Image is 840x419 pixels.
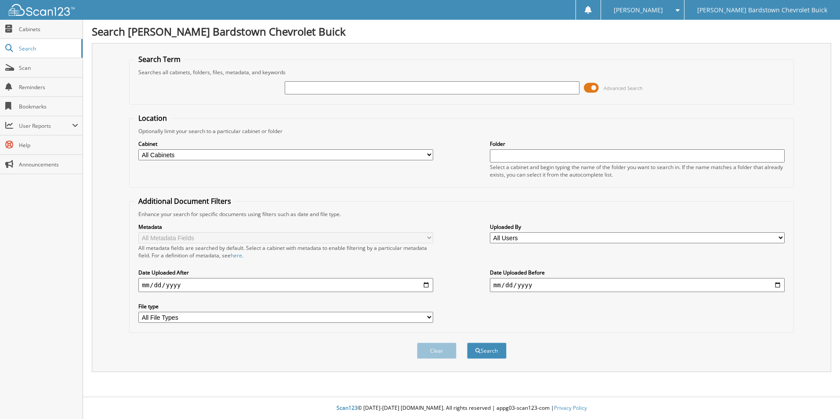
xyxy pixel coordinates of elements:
div: Enhance your search for specific documents using filters such as date and file type. [134,210,789,218]
legend: Location [134,113,171,123]
div: All metadata fields are searched by default. Select a cabinet with metadata to enable filtering b... [138,244,433,259]
img: scan123-logo-white.svg [9,4,75,16]
input: end [490,278,785,292]
a: here [231,252,242,259]
div: Optionally limit your search to a particular cabinet or folder [134,127,789,135]
label: Date Uploaded Before [490,269,785,276]
span: User Reports [19,122,72,130]
span: Search [19,45,77,52]
button: Clear [417,343,456,359]
div: Select a cabinet and begin typing the name of the folder you want to search in. If the name match... [490,163,785,178]
label: Cabinet [138,140,433,148]
label: Uploaded By [490,223,785,231]
legend: Additional Document Filters [134,196,235,206]
label: Metadata [138,223,433,231]
span: Reminders [19,83,78,91]
label: Folder [490,140,785,148]
legend: Search Term [134,54,185,64]
div: © [DATE]-[DATE] [DOMAIN_NAME]. All rights reserved | appg03-scan123-com | [83,397,840,419]
span: Announcements [19,161,78,168]
h1: Search [PERSON_NAME] Bardstown Chevrolet Buick [92,24,831,39]
span: Bookmarks [19,103,78,110]
span: [PERSON_NAME] Bardstown Chevrolet Buick [697,7,827,13]
input: start [138,278,433,292]
span: [PERSON_NAME] [614,7,663,13]
a: Privacy Policy [554,404,587,412]
span: Advanced Search [604,85,643,91]
button: Search [467,343,507,359]
span: Help [19,141,78,149]
span: Scan [19,64,78,72]
span: Cabinets [19,25,78,33]
span: Scan123 [337,404,358,412]
div: Searches all cabinets, folders, files, metadata, and keywords [134,69,789,76]
label: Date Uploaded After [138,269,433,276]
label: File type [138,303,433,310]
